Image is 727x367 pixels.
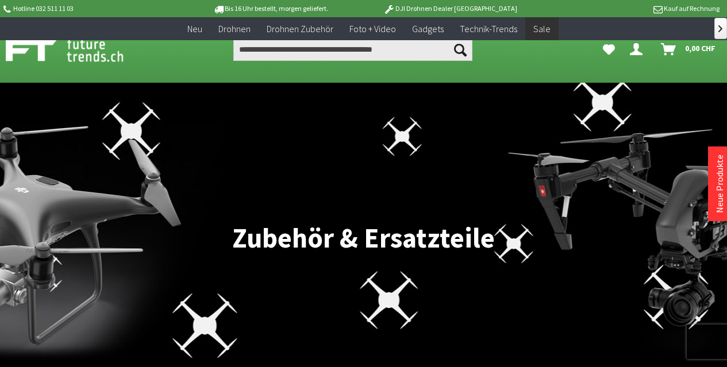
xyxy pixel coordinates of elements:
[181,2,360,16] p: Bis 16 Uhr bestellt, morgen geliefert.
[341,17,404,41] a: Foto + Video
[540,2,720,16] p: Kauf auf Rechnung
[597,38,621,61] a: Meine Favoriten
[360,2,540,16] p: DJI Drohnen Dealer [GEOGRAPHIC_DATA]
[452,17,525,41] a: Technik-Trends
[8,224,719,253] h1: Zubehör & Ersatzteile
[448,38,472,61] button: Suchen
[533,23,551,34] span: Sale
[259,17,341,41] a: Drohnen Zubehör
[525,17,559,41] a: Sale
[210,17,259,41] a: Drohnen
[218,23,251,34] span: Drohnen
[404,17,452,41] a: Gadgets
[685,39,716,57] span: 0,00 CHF
[267,23,333,34] span: Drohnen Zubehör
[718,25,722,32] span: 
[187,23,202,34] span: Neu
[625,38,652,61] a: Dein Konto
[6,36,149,64] img: Shop Futuretrends - zur Startseite wechseln
[179,17,210,41] a: Neu
[233,38,472,61] input: Produkt, Marke, Kategorie, EAN, Artikelnummer…
[349,23,396,34] span: Foto + Video
[1,2,180,16] p: Hotline 032 511 11 03
[412,23,444,34] span: Gadgets
[714,154,725,213] a: Neue Produkte
[656,38,721,61] a: Warenkorb
[460,23,517,34] span: Technik-Trends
